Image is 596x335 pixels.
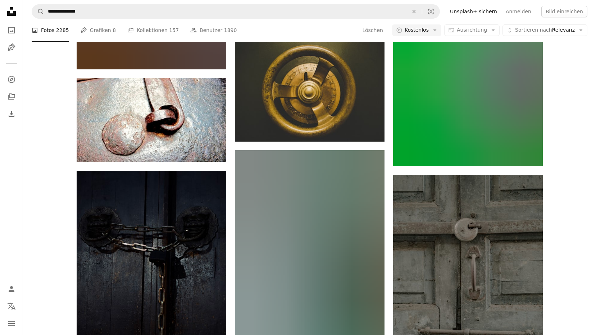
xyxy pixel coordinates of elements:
[4,40,19,55] a: Grafiken
[4,282,19,296] a: Anmelden / Registrieren
[4,4,19,20] a: Startseite — Unsplash
[113,26,116,34] span: 8
[405,27,429,34] span: Kostenlos
[127,19,179,42] a: Kollektionen 157
[4,316,19,331] button: Menü
[4,299,19,313] button: Sprache
[77,78,226,162] img: Nahaufnahme eines verrosteten Metallobjekts
[4,72,19,87] a: Entdecken
[515,27,552,33] span: Sortieren nach
[77,279,226,286] a: Nahaufnahme einer Metallkette an einer Tür
[190,19,237,42] a: Benutzer 1890
[169,26,179,34] span: 157
[444,24,500,36] button: Ausrichtung
[457,27,487,33] span: Ausrichtung
[4,107,19,121] a: Bisherige Downloads
[32,4,440,19] form: Finden Sie Bildmaterial auf der ganzen Webseite
[224,26,237,34] span: 1890
[502,24,587,36] button: Sortieren nachRelevanz
[393,50,543,57] a: Eine grüne Tür mit einem Metallgriff daran
[446,6,501,17] a: Unsplash+ sichern
[501,6,536,17] a: Anmelden
[235,280,385,286] a: Vorhängeschloss aus Messing an blauer Holztür
[406,5,422,18] button: Löschen
[422,5,440,18] button: Visuelle Suche
[362,24,383,36] button: Löschen
[81,19,116,42] a: Grafiken 8
[235,39,385,142] img: Selektive Fokusfotografie von Brown Lever
[4,90,19,104] a: Kollektionen
[541,6,587,17] button: Bild einreichen
[4,23,19,37] a: Fotos
[392,24,441,36] button: Kostenlos
[32,5,44,18] button: Unsplash suchen
[77,117,226,123] a: Nahaufnahme eines verrosteten Metallobjekts
[235,87,385,93] a: Selektive Fokusfotografie von Brown Lever
[515,27,575,34] span: Relevanz
[393,283,543,290] a: Nahaufnahme einer Tür mit zwei Griffen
